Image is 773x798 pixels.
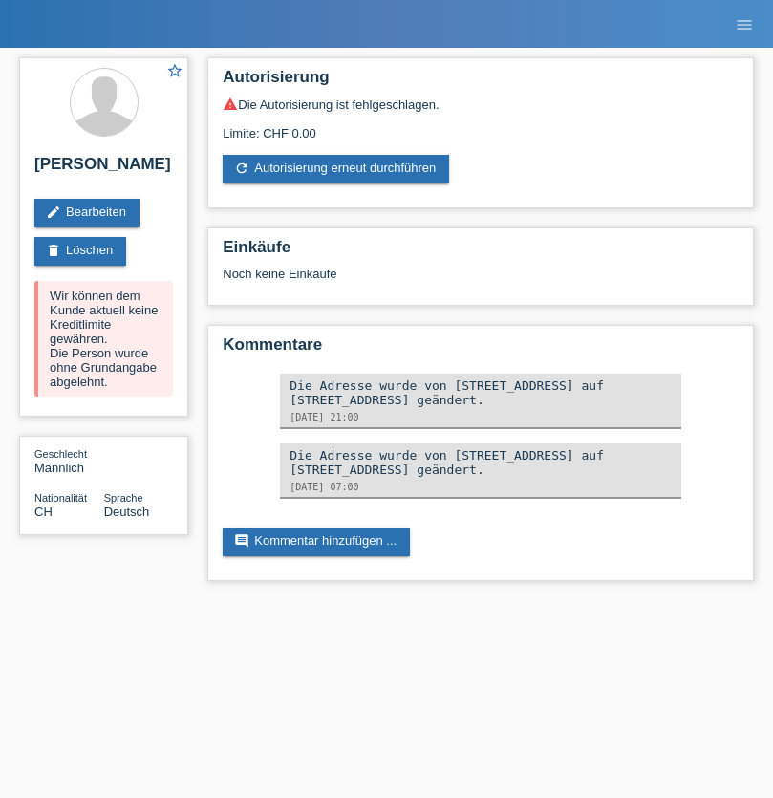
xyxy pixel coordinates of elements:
div: Männlich [34,446,104,475]
i: edit [46,205,61,220]
a: star_border [166,62,183,82]
span: Nationalität [34,492,87,504]
i: star_border [166,62,183,79]
i: warning [223,97,238,112]
h2: Einkäufe [223,238,739,267]
i: delete [46,243,61,258]
i: refresh [234,161,249,176]
i: comment [234,533,249,549]
a: refreshAutorisierung erneut durchführen [223,155,449,183]
h2: Autorisierung [223,68,739,97]
i: menu [735,15,754,34]
div: [DATE] 21:00 [290,412,672,422]
div: Wir können dem Kunde aktuell keine Kreditlimite gewähren. Die Person wurde ohne Grundangabe abgel... [34,281,173,397]
span: Deutsch [104,505,150,519]
span: Geschlecht [34,448,87,460]
h2: Kommentare [223,335,739,364]
div: Noch keine Einkäufe [223,267,739,295]
div: Die Adresse wurde von [STREET_ADDRESS] auf [STREET_ADDRESS] geändert. [290,378,672,407]
div: Limite: CHF 0.00 [223,112,739,140]
div: [DATE] 07:00 [290,482,672,492]
div: Die Autorisierung ist fehlgeschlagen. [223,97,739,112]
a: deleteLöschen [34,237,126,266]
span: Schweiz [34,505,53,519]
a: editBearbeiten [34,199,140,227]
span: Sprache [104,492,143,504]
div: Die Adresse wurde von [STREET_ADDRESS] auf [STREET_ADDRESS] geändert. [290,448,672,477]
a: menu [725,18,763,30]
a: commentKommentar hinzufügen ... [223,528,410,556]
h2: [PERSON_NAME] [34,155,173,183]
